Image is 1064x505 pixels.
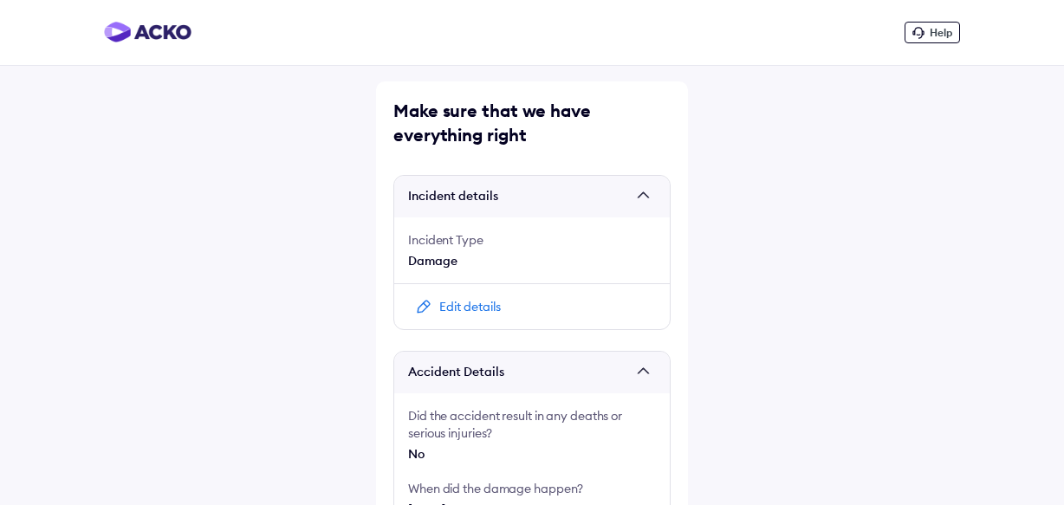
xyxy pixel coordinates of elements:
img: horizontal-gradient.png [104,22,191,42]
div: No [408,445,656,463]
div: Incident Type [408,231,656,249]
div: Damage [408,252,656,269]
span: Help [930,26,952,39]
div: When did the damage happen? [408,480,656,497]
div: Make sure that we have everything right [393,99,671,147]
div: Did the accident result in any deaths or serious injuries? [408,407,656,442]
span: Accident Details [408,364,630,381]
span: Incident details [408,188,630,205]
div: Edit details [439,298,501,315]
